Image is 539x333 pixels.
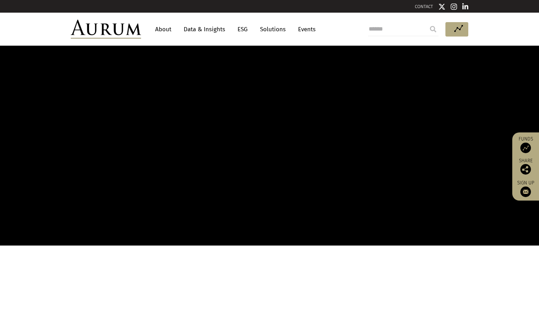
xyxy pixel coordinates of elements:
[294,23,316,36] a: Events
[451,3,457,10] img: Instagram icon
[520,143,531,153] img: Access Funds
[234,23,251,36] a: ESG
[516,136,535,153] a: Funds
[71,20,141,39] img: Aurum
[77,303,462,321] span: Aurum is a hedge fund investment specialist focused solely on selecting hedge funds and managing ...
[256,23,289,36] a: Solutions
[71,108,141,122] span: The gold one.
[355,183,387,202] a: Register
[516,158,535,175] div: Share
[520,164,531,175] img: Share this post
[438,3,445,10] img: Twitter icon
[415,4,433,9] a: CONTACT
[355,91,457,100] h4: Register to access our funds
[462,3,469,10] img: Linkedin icon
[355,104,381,113] label: Full name
[516,180,535,197] a: Sign up
[355,142,392,151] label: Email address
[252,281,288,290] h5: What we do
[520,187,531,197] img: Sign up to our newsletter
[180,23,229,36] a: Data & Insights
[152,23,175,36] a: About
[426,22,440,36] input: Submit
